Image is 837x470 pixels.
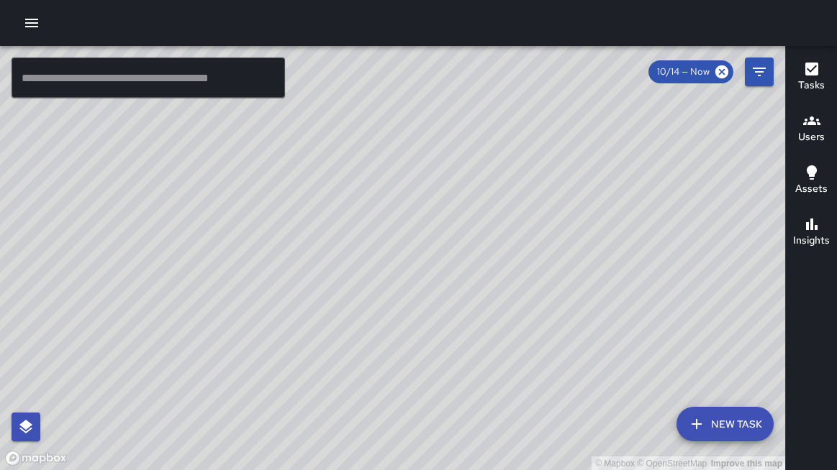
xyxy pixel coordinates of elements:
[798,129,825,145] h6: Users
[648,65,718,79] span: 10/14 — Now
[786,207,837,259] button: Insights
[677,407,774,441] button: New Task
[798,78,825,93] h6: Tasks
[786,155,837,207] button: Assets
[648,60,733,83] div: 10/14 — Now
[745,57,774,86] button: Filters
[795,181,828,197] h6: Assets
[793,233,830,249] h6: Insights
[786,103,837,155] button: Users
[786,52,837,103] button: Tasks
